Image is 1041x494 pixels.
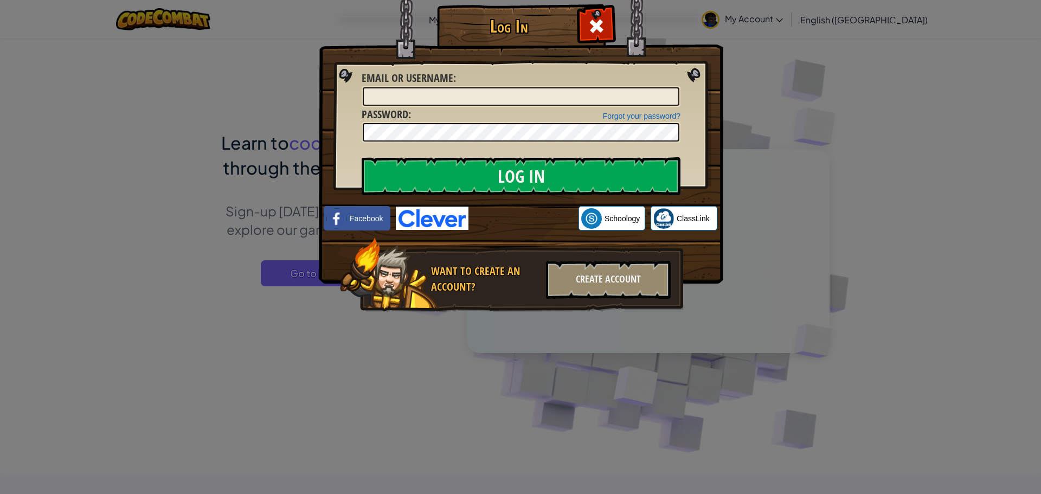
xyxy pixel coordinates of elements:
[581,208,602,229] img: schoology.png
[326,208,347,229] img: facebook_small.png
[362,70,456,86] label: :
[605,213,640,224] span: Schoology
[653,208,674,229] img: classlink-logo-small.png
[677,213,710,224] span: ClassLink
[603,112,680,120] a: Forgot your password?
[362,157,680,195] input: Log In
[431,264,539,294] div: Want to create an account?
[396,207,468,230] img: clever-logo-blue.png
[362,107,411,123] label: :
[350,213,383,224] span: Facebook
[468,207,579,230] iframe: Sign in with Google Button
[546,261,671,299] div: Create Account
[362,70,453,85] span: Email or Username
[362,107,408,121] span: Password
[440,17,578,36] h1: Log In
